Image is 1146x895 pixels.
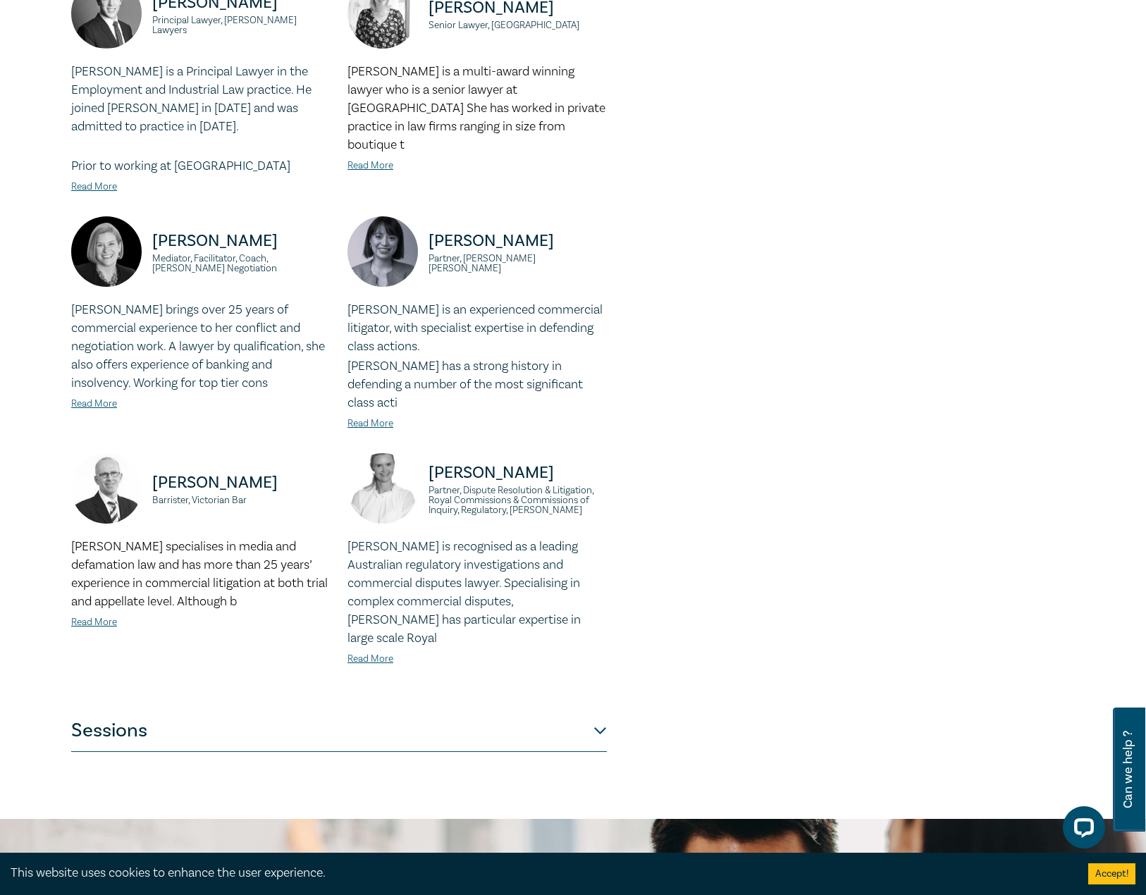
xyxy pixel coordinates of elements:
button: Sessions [71,710,607,752]
img: https://s3.ap-southeast-2.amazonaws.com/leo-cussen-store-production-content/Contacts/Marcus%20Hoy... [71,453,142,524]
img: https://s3.ap-southeast-2.amazonaws.com/leo-cussen-store-production-content/Contacts/Christine%20... [347,216,418,287]
small: Partner, Dispute Resolution & Litigation, Royal Commissions & Commissions of Inquiry, Regulatory,... [429,486,607,515]
p: [PERSON_NAME] is recognised as a leading Australian regulatory investigations and commercial disp... [347,538,607,648]
div: This website uses cookies to enhance the user experience. [11,864,1067,882]
span: [PERSON_NAME] is a multi-award winning lawyer who is a senior lawyer at [GEOGRAPHIC_DATA] She has... [347,63,605,153]
p: [PERSON_NAME] brings over 25 years of commercial experience to her conflict and negotiation work.... [71,301,331,393]
a: Read More [347,159,393,172]
a: Read More [71,397,117,410]
p: [PERSON_NAME] [152,230,331,252]
small: Partner, [PERSON_NAME] [PERSON_NAME] [429,254,607,273]
small: Mediator, Facilitator, Coach, [PERSON_NAME] Negotiation [152,254,331,273]
p: [PERSON_NAME] has a strong history in defending a number of the most significant class acti [347,357,607,412]
iframe: LiveChat chat widget [1052,801,1111,860]
p: Prior to working at [GEOGRAPHIC_DATA] [71,157,331,175]
p: [PERSON_NAME] [429,230,607,252]
p: [PERSON_NAME] is an experienced commercial litigator, with specialist expertise in defending clas... [347,301,607,356]
a: Read More [347,653,393,665]
small: Senior Lawyer, [GEOGRAPHIC_DATA] [429,20,607,30]
a: Read More [71,180,117,193]
button: Accept cookies [1088,863,1135,884]
small: Barrister, Victorian Bar [152,495,331,505]
p: [PERSON_NAME] [152,471,331,494]
img: https://s3.ap-southeast-2.amazonaws.com/leo-cussen-store-production-content/Contacts/Alexandra%20... [347,453,418,524]
p: [PERSON_NAME] [429,462,607,484]
small: Principal Lawyer, [PERSON_NAME] Lawyers [152,16,331,35]
a: Read More [347,417,393,430]
span: Can we help ? [1121,716,1135,823]
span: [PERSON_NAME] specialises in media and defamation law and has more than 25 years’ experience in c... [71,538,328,610]
a: Read More [71,616,117,629]
p: [PERSON_NAME] is a Principal Lawyer in the Employment and Industrial Law practice. He joined [PER... [71,63,331,136]
img: https://s3.ap-southeast-2.amazonaws.com/leo-cussen-store-production-content/Contacts/Nicole%20Dav... [71,216,142,287]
